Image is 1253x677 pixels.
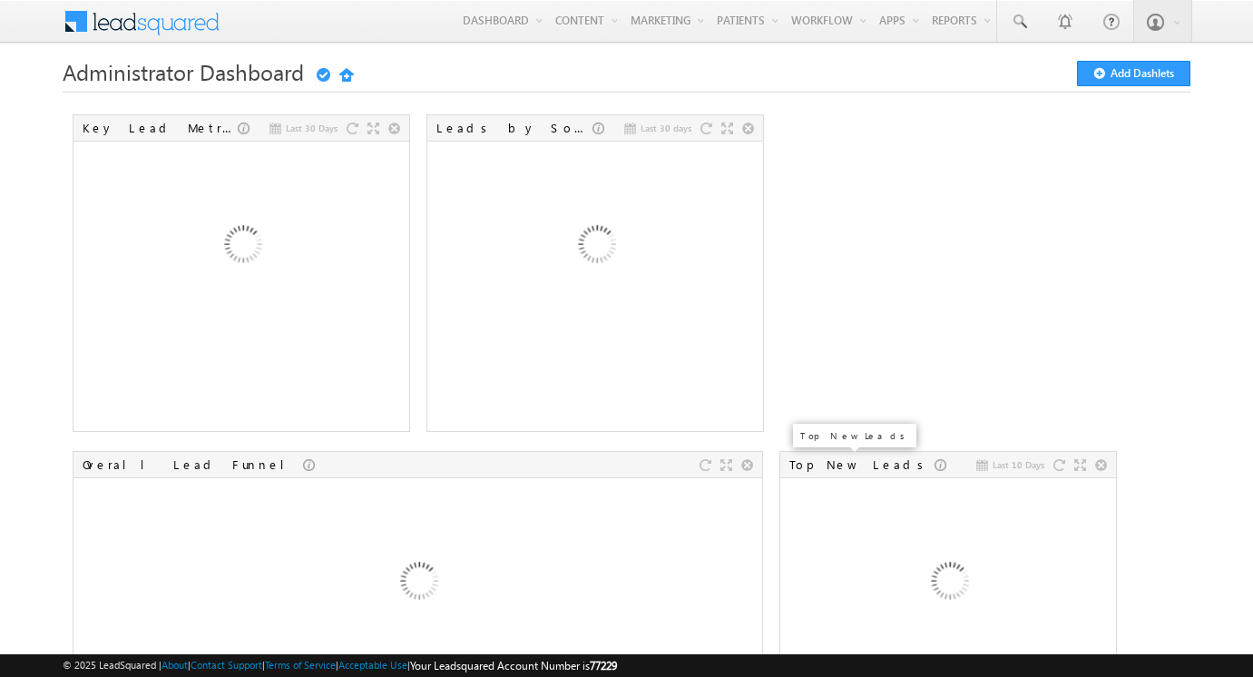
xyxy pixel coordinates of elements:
span: 77229 [590,659,617,672]
span: © 2025 LeadSquared | | | | | [63,657,617,674]
span: Last 10 Days [993,456,1044,473]
div: Top New Leads [789,456,935,473]
a: Contact Support [191,659,262,671]
span: Administrator Dashboard [63,57,304,86]
div: Key Lead Metrics [83,120,238,136]
img: Loading... [144,150,339,345]
a: Acceptable Use [338,659,407,671]
span: Last 30 Days [286,120,338,136]
span: Your Leadsquared Account Number is [410,659,617,672]
a: Terms of Service [265,659,336,671]
img: Loading... [498,150,693,345]
a: About [162,659,188,671]
p: Top New Leads [800,429,909,442]
div: Leads by Sources [436,120,592,136]
span: Last 30 days [641,120,691,136]
button: Add Dashlets [1077,61,1190,86]
div: Overall Lead Funnel [83,456,303,473]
